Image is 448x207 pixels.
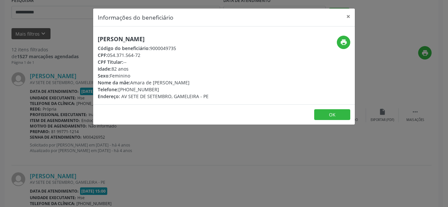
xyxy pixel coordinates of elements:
span: Telefone: [98,86,118,93]
div: -- [98,59,209,65]
span: Idade: [98,66,112,72]
button: print [337,36,350,49]
div: 82 anos [98,65,209,72]
span: Código do beneficiário: [98,45,150,51]
h5: [PERSON_NAME] [98,36,209,43]
span: CPF Titular: [98,59,123,65]
span: Nome da mãe: [98,79,130,86]
button: OK [314,109,350,120]
div: Amara de [PERSON_NAME] [98,79,209,86]
h5: Informações do beneficiário [98,13,173,22]
div: 9000049735 [98,45,209,52]
span: AV SETE DE SETEMBRO, GAMELEIRA - PE [121,93,209,99]
span: Sexo: [98,73,110,79]
i: print [340,39,347,46]
div: Feminino [98,72,209,79]
span: CPF: [98,52,107,58]
button: Close [342,9,355,25]
span: Endereço: [98,93,120,99]
div: 054.371.564-72 [98,52,209,59]
div: [PHONE_NUMBER] [98,86,209,93]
